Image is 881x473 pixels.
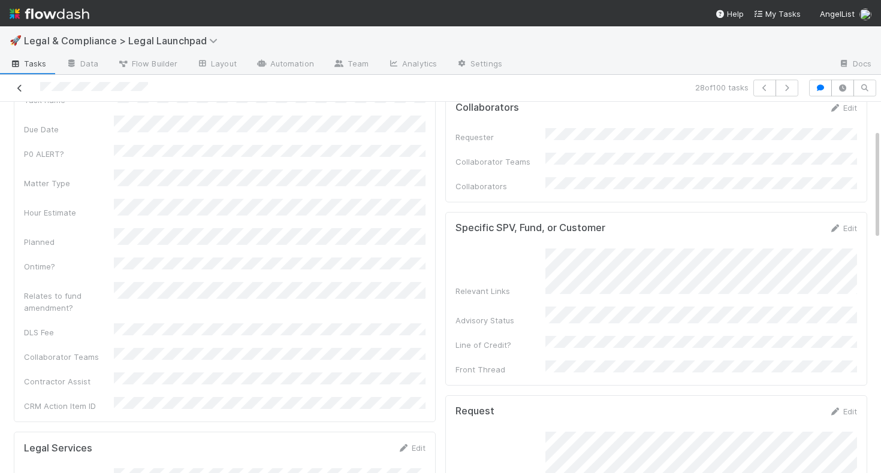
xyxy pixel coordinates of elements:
[378,55,446,74] a: Analytics
[10,4,89,24] img: logo-inverted-e16ddd16eac7371096b0.svg
[108,55,187,74] a: Flow Builder
[455,180,545,192] div: Collaborators
[829,223,857,233] a: Edit
[117,57,177,69] span: Flow Builder
[10,35,22,46] span: 🚀
[397,443,426,453] a: Edit
[24,148,114,160] div: P0 ALERT?
[324,55,378,74] a: Team
[24,290,114,314] div: Relates to fund amendment?
[455,363,545,375] div: Front Thread
[455,285,545,297] div: Relevant Links
[455,131,545,143] div: Requester
[24,260,114,272] div: Ontime?
[24,236,114,248] div: Planned
[24,351,114,363] div: Collaborator Teams
[829,407,857,416] a: Edit
[859,8,871,20] img: avatar_6811aa62-070e-4b0a-ab85-15874fb457a1.png
[455,102,519,114] h5: Collaborators
[455,222,605,234] h5: Specific SPV, Fund, or Customer
[24,442,92,454] h5: Legal Services
[187,55,246,74] a: Layout
[455,314,545,326] div: Advisory Status
[56,55,108,74] a: Data
[446,55,512,74] a: Settings
[24,207,114,219] div: Hour Estimate
[829,55,881,74] a: Docs
[246,55,324,74] a: Automation
[753,9,801,19] span: My Tasks
[24,400,114,412] div: CRM Action Item ID
[695,81,749,93] span: 28 of 100 tasks
[455,405,494,417] h5: Request
[24,326,114,338] div: DLS Fee
[24,375,114,387] div: Contractor Assist
[455,339,545,351] div: Line of Credit?
[715,8,744,20] div: Help
[24,35,224,47] span: Legal & Compliance > Legal Launchpad
[829,103,857,113] a: Edit
[24,123,114,135] div: Due Date
[753,8,801,20] a: My Tasks
[820,9,855,19] span: AngelList
[10,57,47,69] span: Tasks
[455,156,545,168] div: Collaborator Teams
[24,177,114,189] div: Matter Type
